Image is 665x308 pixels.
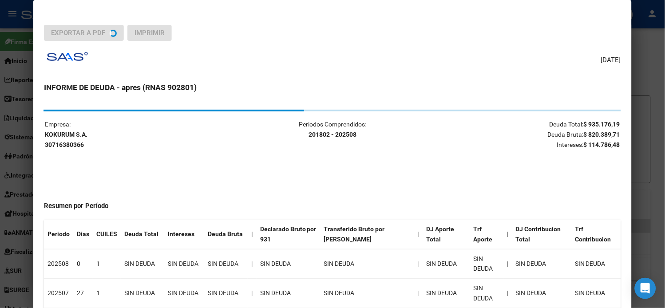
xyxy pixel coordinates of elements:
th: | [503,249,512,279]
th: Declarado Bruto por 931 [257,220,320,249]
td: SIN DEUDA [204,249,248,279]
td: SIN DEUDA [164,249,204,279]
h4: Resumen por Período [44,201,621,211]
th: DJ Contribucion Total [512,220,571,249]
th: Trf Contribucion [571,220,621,249]
td: SIN DEUDA [257,249,320,279]
span: Exportar a PDF [51,29,105,37]
td: 1 [93,249,121,279]
td: 0 [73,249,93,279]
td: 202508 [44,249,73,279]
strong: 201802 - 202508 [309,131,356,138]
strong: KOKURUM S.A. 30716380366 [45,131,87,148]
td: SIN DEUDA [423,249,470,279]
th: Dias [73,220,93,249]
td: | [414,249,423,279]
td: SIN DEUDA [320,249,414,279]
div: Open Intercom Messenger [635,278,656,299]
td: SIN DEUDA [512,249,571,279]
h3: INFORME DE DEUDA - apres (RNAS 902801) [44,82,621,93]
th: Intereses [164,220,204,249]
td: SIN DEUDA [470,249,504,279]
th: Transferido Bruto por [PERSON_NAME] [320,220,414,249]
th: | [503,220,512,249]
th: Deuda Bruta [204,220,248,249]
button: Imprimir [127,25,172,41]
p: Deuda Total: Deuda Bruta: Intereses: [429,119,620,150]
strong: $ 935.176,19 [584,121,620,128]
th: DJ Aporte Total [423,220,470,249]
th: | [248,220,257,249]
strong: $ 114.786,48 [584,141,620,148]
th: CUILES [93,220,121,249]
td: SIN DEUDA [121,249,164,279]
button: Exportar a PDF [44,25,124,41]
p: Periodos Comprendidos: [237,119,428,140]
th: | [414,220,423,249]
td: SIN DEUDA [571,249,621,279]
td: | [248,249,257,279]
th: Trf Aporte [470,220,504,249]
p: Empresa: [45,119,236,150]
span: Imprimir [135,29,165,37]
th: Deuda Total [121,220,164,249]
strong: $ 820.389,71 [584,131,620,138]
th: Periodo [44,220,73,249]
span: [DATE] [601,55,621,65]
